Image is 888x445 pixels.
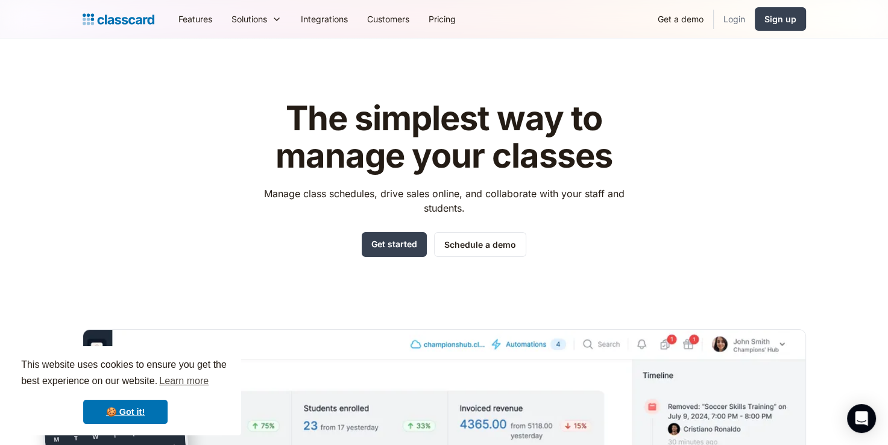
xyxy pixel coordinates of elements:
[434,232,526,257] a: Schedule a demo
[169,5,222,33] a: Features
[231,13,267,25] div: Solutions
[714,5,755,33] a: Login
[755,7,806,31] a: Sign up
[847,404,876,433] div: Open Intercom Messenger
[83,400,168,424] a: dismiss cookie message
[357,5,419,33] a: Customers
[253,100,635,174] h1: The simplest way to manage your classes
[648,5,713,33] a: Get a demo
[253,186,635,215] p: Manage class schedules, drive sales online, and collaborate with your staff and students.
[222,5,291,33] div: Solutions
[362,232,427,257] a: Get started
[21,358,230,390] span: This website uses cookies to ensure you get the best experience on our website.
[419,5,465,33] a: Pricing
[157,372,210,390] a: learn more about cookies
[764,13,796,25] div: Sign up
[291,5,357,33] a: Integrations
[10,346,241,435] div: cookieconsent
[83,11,154,28] a: home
